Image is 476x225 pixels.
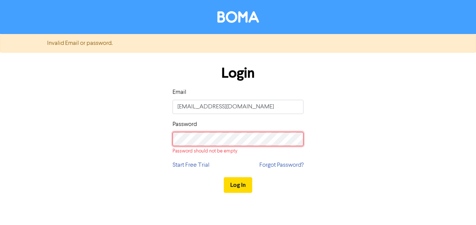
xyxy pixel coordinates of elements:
[259,161,303,170] a: Forgot Password?
[217,11,259,23] img: BOMA Logo
[173,148,303,155] div: Password should not be empty
[224,177,252,193] button: Log In
[42,39,434,48] div: Invalid Email or password.
[173,65,303,82] h1: Login
[173,161,210,170] a: Start Free Trial
[173,88,186,97] label: Email
[173,120,197,129] label: Password
[439,189,476,225] iframe: Chat Widget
